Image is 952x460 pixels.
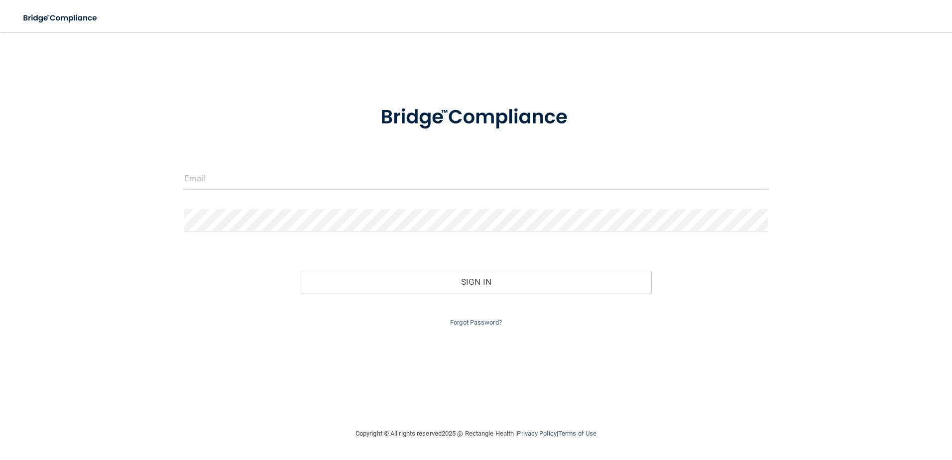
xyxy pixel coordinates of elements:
[15,8,107,28] img: bridge_compliance_login_screen.278c3ca4.svg
[301,271,651,293] button: Sign In
[360,92,592,143] img: bridge_compliance_login_screen.278c3ca4.svg
[184,167,768,190] input: Email
[517,430,556,437] a: Privacy Policy
[294,418,658,450] div: Copyright © All rights reserved 2025 @ Rectangle Health | |
[558,430,596,437] a: Terms of Use
[450,319,502,326] a: Forgot Password?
